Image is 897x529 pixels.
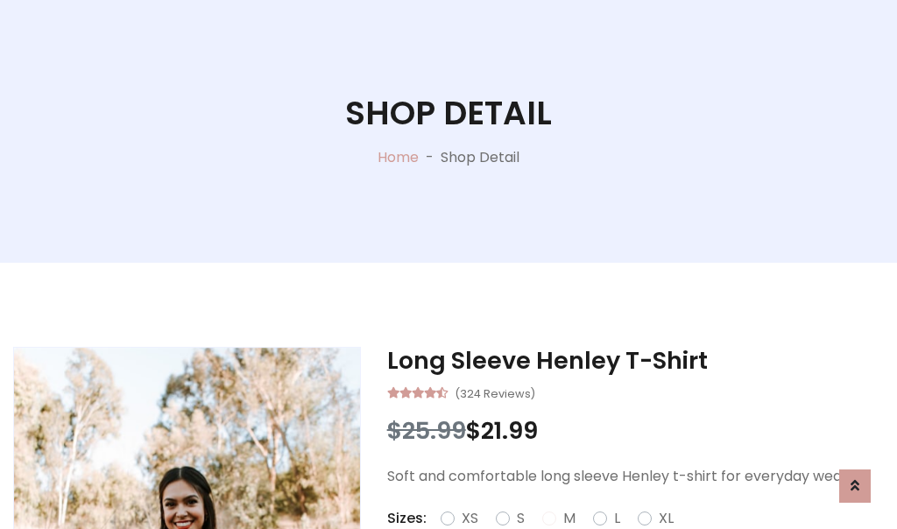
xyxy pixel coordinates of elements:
span: 21.99 [481,414,538,447]
label: S [517,508,525,529]
p: Sizes: [387,508,427,529]
label: XS [462,508,478,529]
label: M [563,508,576,529]
h3: $ [387,417,884,445]
label: XL [659,508,674,529]
small: (324 Reviews) [455,382,535,403]
h1: Shop Detail [345,94,552,133]
p: - [419,147,441,168]
p: Soft and comfortable long sleeve Henley t-shirt for everyday wear. [387,466,884,487]
p: Shop Detail [441,147,519,168]
a: Home [378,147,419,167]
label: L [614,508,620,529]
span: $25.99 [387,414,466,447]
h3: Long Sleeve Henley T-Shirt [387,347,884,375]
